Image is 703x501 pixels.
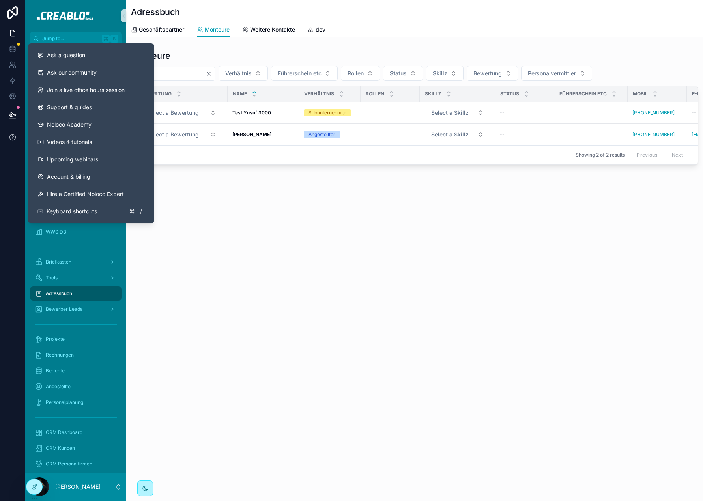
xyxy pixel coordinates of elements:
span: Weitere Kontakte [250,26,295,34]
a: Select Button [424,105,490,120]
button: Keyboard shortcuts/ [31,203,151,220]
a: [PHONE_NUMBER] [632,131,682,138]
span: Name [233,91,247,97]
p: [PERSON_NAME] [55,483,101,491]
span: Ask our community [47,69,97,77]
span: Verhältnis [225,69,252,77]
a: Angestellter [304,131,356,138]
span: Rollen [348,69,364,77]
span: Bewertung [473,69,502,77]
a: Angestellte [30,379,122,394]
strong: Test Yusuf 3000 [232,110,271,116]
button: Select Button [341,66,380,81]
a: CRM Dashboard [30,425,122,439]
a: dev [308,22,325,38]
a: Geschäftspartner [131,22,184,38]
a: Projekte [30,332,122,346]
button: Select Button [425,127,490,142]
button: Hire a Certified Noloco Expert [31,185,151,203]
a: Account & billing [31,168,151,185]
span: Ask a question [47,51,85,59]
button: Select Button [219,66,268,81]
div: Subunternehmer [308,109,346,116]
button: Ask a question [31,47,151,64]
h1: Adressbuch [131,6,180,17]
a: -- [500,131,550,138]
a: [PERSON_NAME] [232,131,294,138]
span: Skillz [433,69,447,77]
a: Weitere Kontakte [242,22,295,38]
a: Test Yusuf 3000 [232,110,294,116]
button: Select Button [141,106,222,120]
span: -- [692,110,696,116]
div: scrollable content [25,46,126,473]
span: Verhältnis [304,91,334,97]
span: Showing 2 of 2 results [576,152,625,158]
span: Upcoming webinars [47,155,98,163]
a: Select Button [141,105,223,120]
a: Select Button [141,127,223,142]
span: Status [500,91,519,97]
a: Adressbuch [30,286,122,301]
span: Select a Skillz [431,109,469,117]
span: Select a Bewertung [148,109,199,117]
a: Berichte [30,364,122,378]
span: K [111,36,118,42]
a: Rechnungen [30,348,122,362]
button: Select Button [426,66,464,81]
strong: [PERSON_NAME] [232,131,271,137]
span: Skillz [425,91,441,97]
span: Mobil [633,91,648,97]
a: [PHONE_NUMBER] [632,110,675,116]
span: Noloco Academy [47,121,92,129]
span: Hire a Certified Noloco Expert [47,190,124,198]
span: Personalplanung [46,399,83,406]
a: [PHONE_NUMBER] [632,131,675,138]
span: Jump to... [42,36,99,42]
a: Noloco Academy [31,116,151,133]
span: Bewertung [141,91,172,97]
a: Ask our community [31,64,151,81]
div: Angestellter [308,131,335,138]
span: Geschäftspartner [139,26,184,34]
span: dev [316,26,325,34]
span: Personalvermittler [528,69,576,77]
button: Jump to...K [30,32,122,46]
button: Select Button [467,66,518,81]
span: Account & billing [47,173,90,181]
span: Join a live office hours session [47,86,125,94]
span: / [138,208,144,215]
span: Führerschein etc [559,91,607,97]
span: Adressbuch [46,290,72,297]
span: WWS DB [46,229,66,235]
span: Select a Bewertung [148,131,199,138]
span: Rollen [366,91,384,97]
span: CRM Kunden [46,445,75,451]
a: Support & guides [31,99,151,116]
a: Tools [30,271,122,285]
span: Keyboard shortcuts [47,208,97,215]
a: Bewerber Leads [30,302,122,316]
span: Angestellte [46,383,71,390]
a: Monteure [197,22,230,37]
span: Projekte [46,336,65,342]
span: Status [390,69,407,77]
a: Upcoming webinars [31,151,151,168]
a: Personalplanung [30,395,122,409]
img: App logo [31,9,120,22]
a: -- [500,110,550,116]
span: Videos & tutorials [47,138,92,146]
a: Select Button [424,127,490,142]
span: Bewerber Leads [46,306,82,312]
a: CRM Personalfirmen [30,457,122,471]
button: Select Button [425,106,490,120]
button: Clear [206,71,215,77]
span: Tools [46,275,58,281]
button: Select Button [271,66,338,81]
span: -- [500,110,505,116]
a: WWS DB [30,225,122,239]
a: Join a live office hours session [31,81,151,99]
span: Führerschein etc [278,69,322,77]
span: Rechnungen [46,352,74,358]
a: Briefkasten [30,255,122,269]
